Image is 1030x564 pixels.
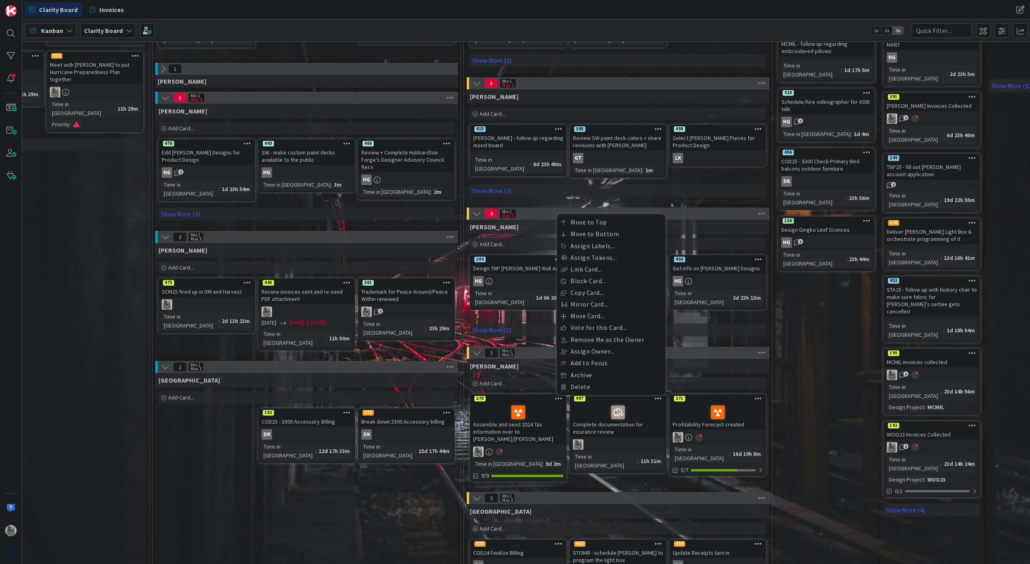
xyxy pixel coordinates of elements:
a: Schedule ASID travel details @ the MARTHGTime in [GEOGRAPHIC_DATA]:2d 23h 5m [884,24,980,86]
a: 498Select [PERSON_NAME] Pieces for Product DesignLK [669,125,766,167]
span: Clarity Board [39,5,78,14]
div: MCMIL [925,403,946,412]
div: 475 [159,279,254,286]
div: 468 [363,141,374,146]
div: Time in [GEOGRAPHIC_DATA] [50,100,114,117]
div: Time in [GEOGRAPHIC_DATA] [573,166,642,175]
a: 391[PERSON_NAME] Invoices CollectedPATime in [GEOGRAPHIC_DATA]:6d 23h 40m [884,93,980,147]
div: 376Deliver [PERSON_NAME] Light Box & orchestrate programming of it [884,219,979,244]
div: Assemble and send 2024 Tax information over to [PERSON_NAME]/[PERSON_NAME] [471,402,566,444]
div: 453 [888,278,899,284]
span: : [415,447,416,455]
b: Clarity Board [84,27,123,35]
div: PA [884,442,979,453]
div: 376 [884,219,979,226]
div: COD25 - 3300 Accessory Billing [259,416,354,427]
div: 156Design Gingko Leaf Sconces [779,217,874,235]
div: 2m [432,187,443,196]
input: Quick Filter... [912,23,972,38]
div: 1d 17h 5m [842,66,871,74]
a: MCMIL - follow up regarding embroidered pillowsTime in [GEOGRAPHIC_DATA]:1d 17h 5m [778,31,875,82]
div: Profitability Forecast created [670,402,765,430]
div: HG [670,276,765,286]
a: Clarity Board [25,2,82,17]
div: PA [47,87,142,97]
div: 497 [574,396,585,401]
span: 2 [798,118,803,124]
img: PA [50,87,60,97]
div: 278 [471,395,566,402]
div: Time in [GEOGRAPHIC_DATA] [262,180,331,189]
div: HG [884,52,979,63]
div: 12d 17h 33m [317,447,352,455]
div: 376 [888,220,899,226]
a: 458Meet with [PERSON_NAME] to put Hurricane Preparedness Plan togetherPATime in [GEOGRAPHIC_DATA]... [47,51,143,132]
img: PA [473,447,484,457]
a: Show More (3) [159,208,455,220]
div: 1d 18h 54m [945,326,977,335]
div: Time in [GEOGRAPHIC_DATA] [887,191,941,209]
div: 456 [783,150,794,155]
span: : [729,293,731,302]
div: 3m [332,180,344,189]
div: Meet with [PERSON_NAME] to put Hurricane Preparedness Plan together [47,60,142,84]
div: Design Project [887,403,924,412]
div: 305Review SW paint deck colors + share revisions with [PERSON_NAME] [571,126,665,150]
a: 305Review SW paint deck colors + share revisions with [PERSON_NAME]GTTime in [GEOGRAPHIC_DATA]:1m [570,125,666,178]
div: HG [259,167,354,178]
div: 475 [163,280,174,286]
a: Assign Owner... [557,346,665,357]
a: Assign Labels... [557,240,665,252]
div: LK [670,153,765,163]
div: 156 [779,217,874,224]
a: 376Deliver [PERSON_NAME] Light Box & orchestrate programming of itTime in [GEOGRAPHIC_DATA]:13d 1... [884,218,980,270]
div: 443SW - make custom paint decks available to the public [259,140,354,165]
div: PA [884,370,979,380]
span: : [642,166,643,175]
div: PA [884,113,979,124]
a: Show More (1) [470,323,766,336]
img: Visit kanbanzone.com [5,5,16,16]
div: 476 [159,140,254,147]
div: 420 [779,89,874,97]
a: 456COD25 - 3300 Check Primary Bed balcony outdoor furnitureDKTime in [GEOGRAPHIC_DATA]:23h 56m [778,148,875,210]
div: 420Schedule/hire videographer for ASID talk [779,89,874,114]
div: Design Gingko Leaf Sconces [779,224,874,235]
div: HG [673,276,683,286]
span: Add Card... [168,264,194,271]
div: Trademark for Peace Around/Peace Within renewed [359,286,454,304]
div: DK [781,176,792,187]
span: : [841,66,842,74]
div: 456 [779,149,874,156]
div: 458 [51,53,62,59]
div: 361Trademark for Peace Around/Peace Within renewed [359,279,454,304]
div: Get info on [PERSON_NAME] Designs [670,263,765,274]
div: 278Assemble and send 2024 Tax information over to [PERSON_NAME]/[PERSON_NAME] [471,395,566,444]
div: PA [571,439,665,450]
div: 497Move to TopMove to BottomAssign Labels...Assign Tokens...Link Card...Block Card...Copy Card...... [571,395,665,402]
span: : [943,131,945,140]
div: 371 [674,396,685,401]
div: Time in [GEOGRAPHIC_DATA] [361,319,426,337]
span: : [315,447,317,455]
a: Delete [557,381,665,393]
div: 156 [783,218,794,224]
div: 391[PERSON_NAME] Invoices Collected [884,93,979,111]
span: : [218,185,220,193]
div: 468 [359,140,454,147]
div: Time in [GEOGRAPHIC_DATA] [361,442,415,460]
div: 371 [670,395,765,402]
div: WOO23 Invoices Collected [884,429,979,440]
span: 1 [178,169,183,175]
div: 11h 29m [115,104,140,113]
div: Time in [GEOGRAPHIC_DATA] [887,321,943,339]
div: PA [359,307,454,317]
div: [PERSON_NAME] - follow up regarding mood board [471,133,566,150]
div: Break down 3300 Accessory billing [359,416,454,427]
div: HG [887,52,897,63]
div: 443 [259,140,354,147]
span: 1 [798,239,803,244]
div: 190 [888,350,899,356]
div: HG [781,117,792,127]
div: 204Design TNP [PERSON_NAME] Wall Art [471,256,566,274]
